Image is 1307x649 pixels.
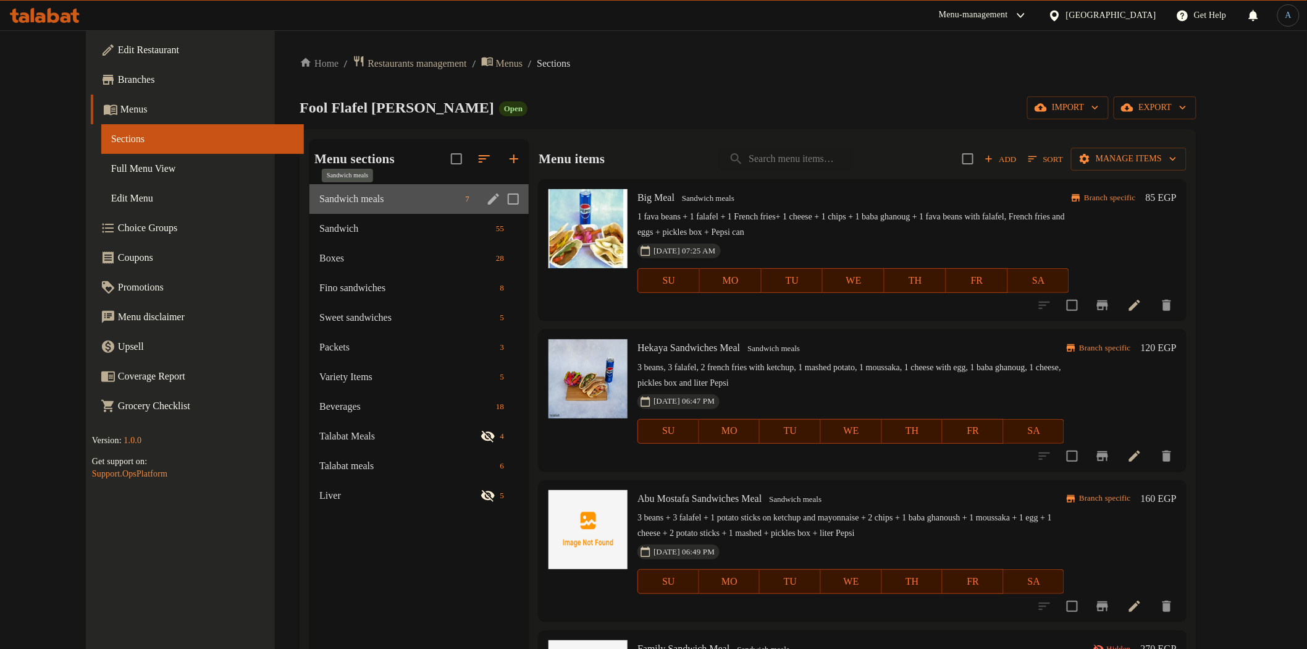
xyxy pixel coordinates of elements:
[548,339,628,418] img: Hekaya Sandwiches Meal
[1009,422,1060,440] span: SA
[1037,100,1099,116] span: import
[319,310,495,325] div: Sweet sandwiches
[300,100,494,116] span: Fool Flafel [PERSON_NAME]
[91,273,304,302] a: Promotions
[699,569,760,594] button: MO
[495,310,510,325] div: items
[826,573,877,591] span: WE
[1004,419,1065,444] button: SA
[1141,490,1177,507] h6: 160 EGP
[981,150,1020,169] button: Add
[353,55,466,72] a: Restaurants management
[1152,291,1182,320] button: delete
[481,429,495,444] svg: Inactive section
[319,251,491,266] span: Boxes
[443,146,469,172] span: Select all sections
[1127,298,1142,313] a: Edit menu item
[823,268,885,293] button: WE
[495,340,510,355] div: items
[481,488,495,503] svg: Inactive section
[319,399,491,414] span: Beverages
[319,488,480,503] span: Liver
[548,490,628,569] img: Abu Mostafa Sandwiches Meal
[643,272,695,290] span: SU
[495,370,510,384] div: items
[118,310,294,324] span: Menu disclaimer
[484,190,503,208] button: edit
[1146,189,1177,206] h6: 85 EGP
[637,210,1069,240] p: 1 fava beans + 1 falafel + 1 French fries+ 1 cheese + 1 chips + 1 baba ghanoug + 1 fava beans wit...
[882,419,943,444] button: TH
[118,280,294,295] span: Promotions
[495,429,510,444] div: items
[92,436,122,445] span: Version:
[539,150,605,168] h2: Menu items
[1074,493,1135,504] span: Branch specific
[1285,9,1292,22] span: A
[118,369,294,384] span: Coverage Report
[309,184,529,214] div: Sandwich meals7edit
[319,281,495,295] div: Fino sandwiches
[1071,148,1187,171] button: Manage items
[92,469,167,478] a: Support.OpsPlatform
[309,179,529,515] nav: Menu sections
[1124,100,1187,116] span: export
[704,573,755,591] span: MO
[101,124,304,154] a: Sections
[319,459,495,473] span: Talabat meals
[91,391,304,421] a: Grocery Checklist
[92,457,147,466] span: Get support on:
[762,268,823,293] button: TU
[499,103,527,114] span: Open
[118,339,294,354] span: Upsell
[677,191,739,206] div: Sandwich meals
[742,342,805,357] div: Sandwich meals
[472,56,476,71] li: /
[643,422,694,440] span: SU
[537,56,570,71] span: Sections
[765,493,827,507] span: Sandwich meals
[1066,9,1156,22] div: [GEOGRAPHIC_DATA]
[1020,150,1071,169] span: Sort items
[1079,192,1140,204] span: Branch specific
[984,152,1017,166] span: Add
[319,340,495,355] div: Packets
[548,189,628,268] img: Big Meal
[1088,441,1117,471] button: Branch-specific-item
[309,481,529,511] div: Liver5
[637,268,700,293] button: SU
[649,546,720,558] span: [DATE] 06:49 PM
[461,193,475,205] span: 7
[885,268,946,293] button: TH
[889,272,941,290] span: TH
[821,569,882,594] button: WE
[1088,592,1117,621] button: Branch-specific-item
[939,8,1008,23] div: Menu-management
[705,272,757,290] span: MO
[943,419,1004,444] button: FR
[637,342,740,353] span: Hekaya Sandwiches Meal
[491,221,509,236] div: items
[309,451,529,481] div: Talabat meals6
[828,272,880,290] span: WE
[309,273,529,303] div: Fino sandwiches8
[1059,292,1085,318] span: Select to update
[368,56,466,71] span: Restaurants management
[1141,339,1177,357] h6: 120 EGP
[637,192,675,203] span: Big Meal
[495,312,510,324] span: 5
[319,221,491,236] div: Sandwich
[309,392,529,422] div: Beverages18
[495,281,510,295] div: items
[1152,592,1182,621] button: delete
[481,55,523,72] a: Menus
[111,132,294,146] span: Sections
[760,569,821,594] button: TU
[118,399,294,414] span: Grocery Checklist
[1074,342,1135,354] span: Branch specific
[101,184,304,213] a: Edit Menu
[118,43,294,57] span: Edit Restaurant
[649,245,720,257] span: [DATE] 07:25 AM
[1025,150,1066,169] button: Sort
